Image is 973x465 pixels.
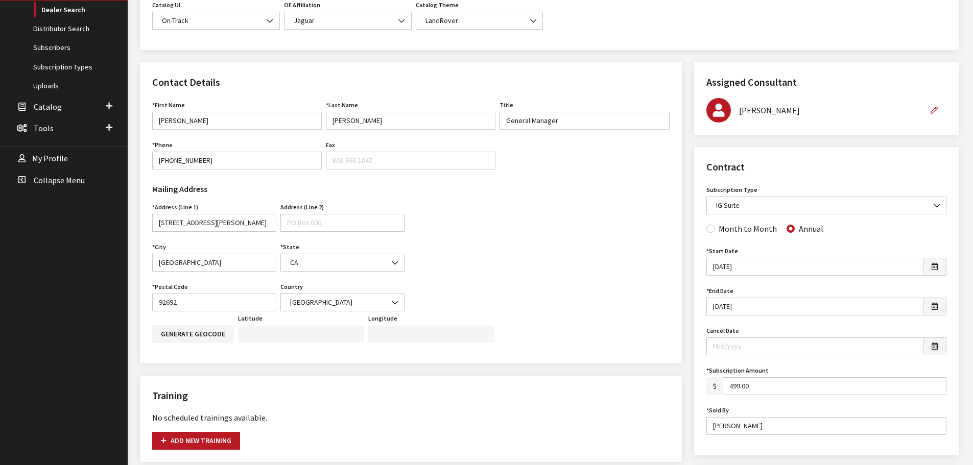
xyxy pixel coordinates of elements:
[287,257,398,268] span: CA
[416,12,543,30] span: LandRover
[152,214,276,232] input: 153 South Oakland Avenue
[280,214,405,232] input: PO Box 000
[287,297,398,308] span: United States of America
[706,258,923,276] input: M/d/yyyy
[706,366,769,375] label: Subscription Amount
[500,101,513,110] label: Title
[723,377,946,395] input: 99.00
[923,337,946,355] button: Open date picker
[152,203,198,212] label: Address (Line 1)
[152,411,670,424] div: No scheduled trainings available.
[326,140,335,150] label: Fax
[706,417,946,435] input: John Doe
[923,258,946,276] button: Open date picker
[280,242,299,252] label: State
[706,377,723,395] span: $
[706,406,729,415] label: Sold By
[326,112,495,130] input: Doe
[799,223,823,235] label: Annual
[922,102,946,119] button: Edit Assigned Consultant
[706,98,731,123] img: Brian Gulbrandson
[152,140,173,150] label: Phone
[422,15,537,26] span: LandRover
[34,102,62,112] span: Catalog
[719,223,777,235] label: Month to Month
[152,112,322,130] input: John
[152,254,276,272] input: Rock Hill
[152,12,280,30] span: On-Track
[34,123,54,133] span: Tools
[280,203,324,212] label: Address (Line 2)
[152,1,180,10] label: Catalog UI
[713,200,940,211] span: IG Suite
[739,104,922,116] div: [PERSON_NAME]
[32,154,68,164] span: My Profile
[284,1,320,10] label: OE Affiliation
[706,326,739,335] label: Cancel Date
[152,293,276,311] input: 29730
[152,183,405,195] h3: Mailing Address
[280,254,405,272] span: CA
[152,325,234,343] button: Generate geocode
[284,12,412,30] span: Jaguar
[706,337,923,355] input: M/d/yyyy
[326,101,358,110] label: Last Name
[706,197,946,214] span: IG Suite
[152,101,185,110] label: First Name
[152,75,670,90] h2: Contact Details
[152,432,240,450] button: Add new training
[368,314,397,323] label: Longitude
[152,282,188,291] label: Postal Code
[280,282,303,291] label: Country
[706,298,923,315] input: M/d/yyyy
[706,247,738,256] label: Start Date
[152,388,670,403] h2: Training
[238,314,263,323] label: Latitude
[291,15,405,26] span: Jaguar
[161,436,231,445] span: Add new training
[923,298,946,315] button: Open date picker
[280,293,405,311] span: United States of America
[152,242,166,252] label: City
[159,15,273,26] span: On-Track
[706,159,946,175] h2: Contract
[416,1,459,10] label: Catalog Theme
[152,152,322,169] input: 888-579-4458
[500,112,669,130] input: Manager
[34,175,85,185] span: Collapse Menu
[706,75,946,90] h2: Assigned Consultant
[326,152,495,169] input: 803-366-1047
[706,185,757,194] label: Subscription Type
[706,286,733,296] label: End Date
